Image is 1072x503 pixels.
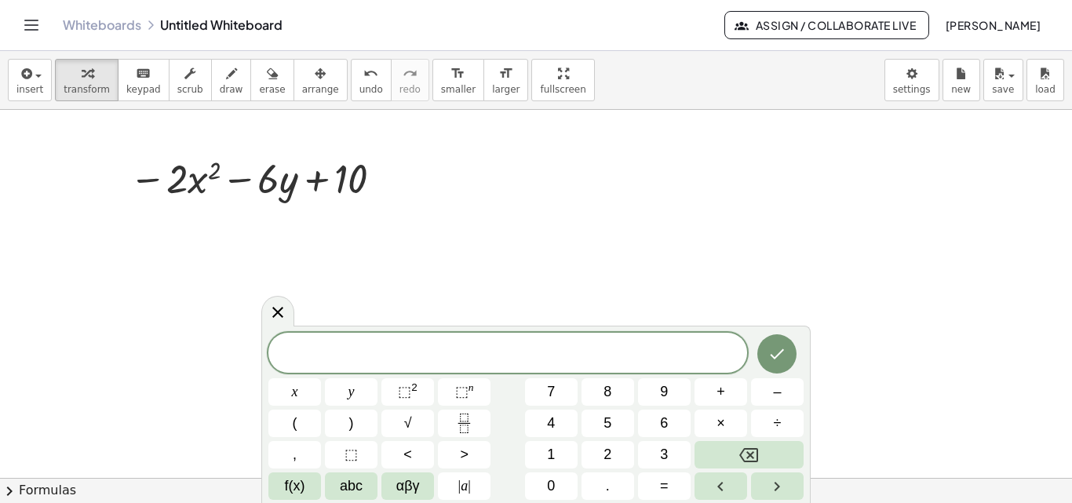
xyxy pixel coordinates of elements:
[455,384,469,399] span: ⬚
[293,444,297,465] span: ,
[468,478,471,494] span: |
[381,410,434,437] button: Square root
[606,476,610,497] span: .
[458,476,471,497] span: a
[169,59,212,101] button: scrub
[460,444,469,465] span: >
[285,476,305,497] span: f(x)
[220,84,243,95] span: draw
[695,441,804,468] button: Backspace
[983,59,1023,101] button: save
[348,381,355,403] span: y
[403,444,412,465] span: <
[396,476,420,497] span: αβγ
[582,378,634,406] button: 8
[411,381,417,393] sup: 2
[773,381,781,403] span: –
[325,378,377,406] button: y
[438,441,490,468] button: Greater than
[432,59,484,101] button: format_sizesmaller
[268,472,321,500] button: Functions
[638,410,691,437] button: 6
[302,84,339,95] span: arrange
[458,478,461,494] span: |
[992,84,1014,95] span: save
[64,84,110,95] span: transform
[695,410,747,437] button: Times
[381,472,434,500] button: Greek alphabet
[525,410,578,437] button: 4
[695,378,747,406] button: Plus
[751,378,804,406] button: Minus
[118,59,170,101] button: keyboardkeypad
[738,18,916,32] span: Assign / Collaborate Live
[660,476,669,497] span: =
[525,378,578,406] button: 7
[126,84,161,95] span: keypad
[441,84,476,95] span: smaller
[660,444,668,465] span: 3
[268,410,321,437] button: (
[345,444,358,465] span: ⬚
[483,59,528,101] button: format_sizelarger
[325,441,377,468] button: Placeholder
[63,17,141,33] a: Whiteboards
[492,84,520,95] span: larger
[16,84,43,95] span: insert
[582,472,634,500] button: .
[603,444,611,465] span: 2
[498,64,513,83] i: format_size
[55,59,119,101] button: transform
[381,378,434,406] button: Squared
[582,441,634,468] button: 2
[250,59,294,101] button: erase
[716,381,725,403] span: +
[531,59,594,101] button: fullscreen
[525,441,578,468] button: 1
[603,381,611,403] span: 8
[438,472,490,500] button: Absolute value
[638,378,691,406] button: 9
[547,444,555,465] span: 1
[359,84,383,95] span: undo
[351,59,392,101] button: undoundo
[638,472,691,500] button: Equals
[325,472,377,500] button: Alphabet
[349,413,354,434] span: )
[438,410,490,437] button: Fraction
[19,13,44,38] button: Toggle navigation
[751,472,804,500] button: Right arrow
[136,64,151,83] i: keyboard
[751,410,804,437] button: Divide
[391,59,429,101] button: redoredo
[774,413,782,434] span: ÷
[399,84,421,95] span: redo
[398,384,411,399] span: ⬚
[1035,84,1056,95] span: load
[638,441,691,468] button: 3
[438,378,490,406] button: Superscript
[582,410,634,437] button: 5
[716,413,725,434] span: ×
[932,11,1053,39] button: [PERSON_NAME]
[325,410,377,437] button: )
[403,64,417,83] i: redo
[660,381,668,403] span: 9
[259,84,285,95] span: erase
[450,64,465,83] i: format_size
[893,84,931,95] span: settings
[381,441,434,468] button: Less than
[695,472,747,500] button: Left arrow
[211,59,252,101] button: draw
[404,413,412,434] span: √
[951,84,971,95] span: new
[724,11,929,39] button: Assign / Collaborate Live
[268,378,321,406] button: x
[547,476,555,497] span: 0
[293,413,297,434] span: (
[603,413,611,434] span: 5
[884,59,939,101] button: settings
[757,334,797,374] button: Done
[547,413,555,434] span: 4
[1026,59,1064,101] button: load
